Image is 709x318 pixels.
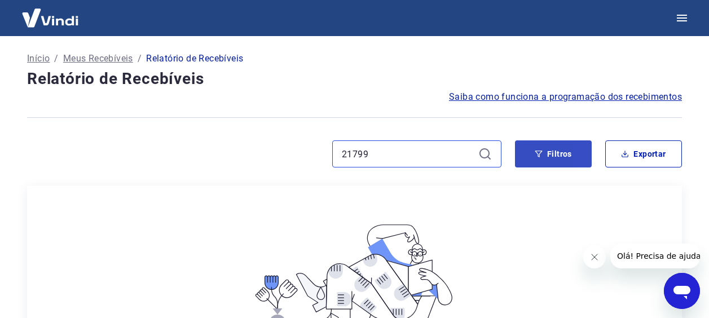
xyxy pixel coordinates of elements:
button: Exportar [605,140,682,167]
p: / [54,52,58,65]
iframe: Botão para abrir a janela de mensagens [664,273,700,309]
p: Relatório de Recebíveis [146,52,243,65]
button: Filtros [515,140,592,167]
p: / [138,52,142,65]
a: Início [27,52,50,65]
iframe: Fechar mensagem [583,246,606,268]
a: Saiba como funciona a programação dos recebimentos [449,90,682,104]
a: Meus Recebíveis [63,52,133,65]
span: Olá! Precisa de ajuda? [7,8,95,17]
input: Busque pelo número do pedido [342,145,474,162]
iframe: Mensagem da empresa [610,244,700,268]
h4: Relatório de Recebíveis [27,68,682,90]
img: Vindi [14,1,87,35]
